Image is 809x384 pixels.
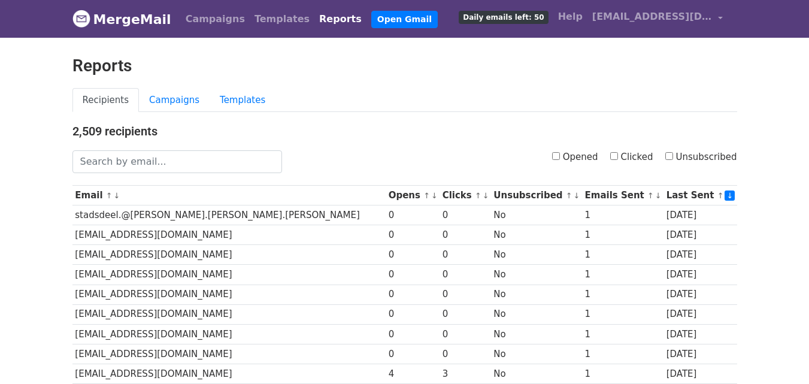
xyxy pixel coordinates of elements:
td: 0 [440,285,491,304]
td: [DATE] [663,205,737,225]
td: 1 [582,344,663,364]
td: No [491,225,582,245]
a: ↑ [566,191,572,200]
a: ↓ [725,191,735,201]
a: ↓ [483,191,489,200]
a: Templates [210,88,275,113]
input: Clicked [610,152,618,160]
td: No [491,285,582,304]
th: Unsubscribed [491,186,582,205]
td: [DATE] [663,304,737,324]
td: [DATE] [663,324,737,344]
td: No [491,245,582,265]
td: [EMAIL_ADDRESS][DOMAIN_NAME] [72,304,386,324]
td: 0 [386,205,440,225]
td: [EMAIL_ADDRESS][DOMAIN_NAME] [72,265,386,285]
span: [EMAIL_ADDRESS][DOMAIN_NAME] [592,10,712,24]
td: 0 [386,245,440,265]
td: 1 [582,205,663,225]
a: Help [553,5,587,29]
th: Clicks [440,186,491,205]
td: [DATE] [663,285,737,304]
a: Recipients [72,88,140,113]
input: Unsubscribed [665,152,673,160]
a: Campaigns [181,7,250,31]
a: ↓ [574,191,580,200]
a: Reports [314,7,366,31]
td: No [491,324,582,344]
td: No [491,364,582,383]
td: 0 [386,344,440,364]
td: [DATE] [663,265,737,285]
td: [EMAIL_ADDRESS][DOMAIN_NAME] [72,324,386,344]
td: 1 [582,245,663,265]
a: Campaigns [139,88,210,113]
td: 1 [582,364,663,383]
td: stadsdeel.@[PERSON_NAME].[PERSON_NAME].[PERSON_NAME] [72,205,386,225]
a: ↑ [423,191,430,200]
td: 0 [386,225,440,245]
td: 0 [440,344,491,364]
td: [EMAIL_ADDRESS][DOMAIN_NAME] [72,225,386,245]
td: 4 [386,364,440,383]
td: 3 [440,364,491,383]
td: 0 [440,205,491,225]
a: ↑ [647,191,654,200]
label: Clicked [610,150,653,164]
a: Open Gmail [371,11,438,28]
td: 0 [386,285,440,304]
td: 1 [582,265,663,285]
span: Daily emails left: 50 [459,11,548,24]
td: 1 [582,285,663,304]
td: 1 [582,225,663,245]
a: ↓ [114,191,120,200]
label: Opened [552,150,598,164]
td: 1 [582,324,663,344]
img: MergeMail logo [72,10,90,28]
a: ↓ [655,191,662,200]
td: [EMAIL_ADDRESS][DOMAIN_NAME] [72,364,386,383]
td: [DATE] [663,344,737,364]
input: Opened [552,152,560,160]
td: 1 [582,304,663,324]
td: 0 [440,245,491,265]
th: Emails Sent [582,186,663,205]
td: No [491,344,582,364]
td: 0 [440,304,491,324]
td: [EMAIL_ADDRESS][DOMAIN_NAME] [72,245,386,265]
td: 0 [386,265,440,285]
td: 0 [440,324,491,344]
a: ↑ [717,191,724,200]
th: Opens [386,186,440,205]
a: Daily emails left: 50 [454,5,553,29]
td: 0 [386,304,440,324]
td: [DATE] [663,245,737,265]
td: [DATE] [663,225,737,245]
td: [DATE] [663,364,737,383]
td: 0 [440,265,491,285]
a: Templates [250,7,314,31]
td: 0 [440,225,491,245]
td: No [491,205,582,225]
a: [EMAIL_ADDRESS][DOMAIN_NAME] [587,5,728,33]
td: [EMAIL_ADDRESS][DOMAIN_NAME] [72,285,386,304]
a: ↑ [475,191,481,200]
td: [EMAIL_ADDRESS][DOMAIN_NAME] [72,344,386,364]
input: Search by email... [72,150,282,173]
a: ↓ [431,191,438,200]
a: MergeMail [72,7,171,32]
th: Email [72,186,386,205]
td: No [491,265,582,285]
a: ↑ [106,191,113,200]
h4: 2,509 recipients [72,124,737,138]
td: 0 [386,324,440,344]
label: Unsubscribed [665,150,737,164]
h2: Reports [72,56,737,76]
th: Last Sent [663,186,737,205]
td: No [491,304,582,324]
